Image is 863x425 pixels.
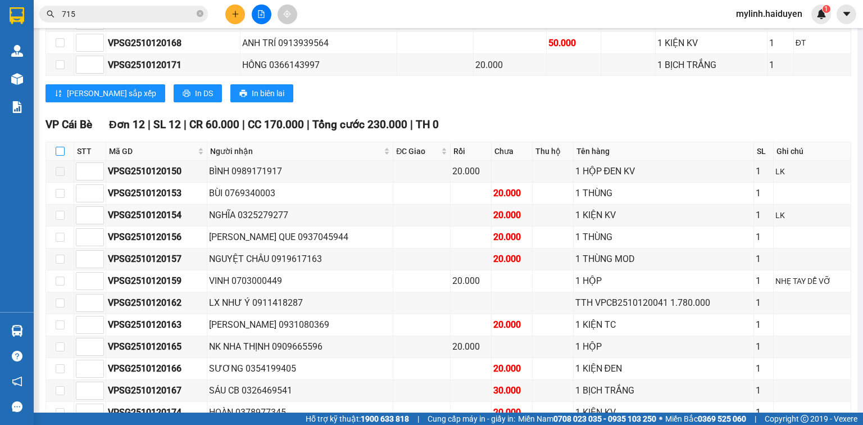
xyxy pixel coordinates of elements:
[796,37,849,49] div: ĐT
[283,10,291,18] span: aim
[106,32,240,54] td: VPSG2510120168
[106,54,240,76] td: VPSG2510120171
[209,274,392,288] div: VINH 0703000449
[492,142,533,161] th: Chưa
[756,208,771,222] div: 1
[239,89,247,98] span: printer
[209,405,392,419] div: HOÀN 0378977345
[257,10,265,18] span: file-add
[452,340,489,354] div: 20.000
[837,4,856,24] button: caret-down
[108,164,205,178] div: VPSG2510120150
[493,186,530,200] div: 20.000
[108,405,205,419] div: VPSG2510120174
[210,145,382,157] span: Người nhận
[62,8,194,20] input: Tìm tên, số ĐT hoặc mã đơn
[518,413,656,425] span: Miền Nam
[209,252,392,266] div: NGUYỆT CHÂU 0919617163
[109,145,196,157] span: Mã GD
[106,380,207,402] td: VPSG2510120167
[493,208,530,222] div: 20.000
[209,383,392,397] div: SÁU CB 0326469541
[553,414,656,423] strong: 0708 023 035 - 0935 103 250
[755,413,756,425] span: |
[106,248,207,270] td: VPSG2510120157
[452,274,489,288] div: 20.000
[11,325,23,337] img: warehouse-icon
[11,73,23,85] img: warehouse-icon
[106,183,207,205] td: VPSG2510120153
[108,252,205,266] div: VPSG2510120157
[659,417,662,421] span: ⚪️
[225,4,245,24] button: plus
[278,4,297,24] button: aim
[11,45,23,57] img: warehouse-icon
[775,209,849,221] div: LK
[451,142,492,161] th: Rồi
[106,336,207,358] td: VPSG2510120165
[493,230,530,244] div: 20.000
[108,274,205,288] div: VPSG2510120159
[74,142,106,161] th: STT
[493,405,530,419] div: 20.000
[756,186,771,200] div: 1
[754,142,774,161] th: SL
[242,58,395,72] div: HỒNG 0366143997
[209,318,392,332] div: [PERSON_NAME] 0931080369
[775,165,849,178] div: LK
[575,296,752,310] div: TTH VPCB2510120041 1.780.000
[361,414,409,423] strong: 1900 633 818
[575,383,752,397] div: 1 BỊCH TRẮNG
[54,89,62,98] span: sort-ascending
[665,413,746,425] span: Miền Bắc
[756,230,771,244] div: 1
[756,252,771,266] div: 1
[248,118,304,131] span: CC 170.000
[727,7,811,21] span: mylinh.haiduyen
[209,361,392,376] div: SƯƠNG 0354199405
[493,252,530,266] div: 20.000
[174,84,222,102] button: printerIn DS
[12,376,22,387] span: notification
[108,36,238,50] div: VPSG2510120168
[533,142,574,161] th: Thu hộ
[106,314,207,336] td: VPSG2510120163
[106,270,207,292] td: VPSG2510120159
[230,84,293,102] button: printerIn biên lai
[575,164,752,178] div: 1 HỘP ĐEN KV
[657,36,765,50] div: 1 KIỆN KV
[108,318,205,332] div: VPSG2510120163
[242,118,245,131] span: |
[801,415,809,423] span: copyright
[756,164,771,178] div: 1
[775,275,849,287] div: NHẸ TAY DỄ VỠ
[209,164,392,178] div: BÌNH 0989171917
[12,351,22,361] span: question-circle
[657,58,765,72] div: 1 BỊCH TRẮNG
[756,405,771,419] div: 1
[769,36,792,50] div: 1
[108,186,205,200] div: VPSG2510120153
[574,142,754,161] th: Tên hàng
[108,340,205,354] div: VPSG2510120165
[189,118,239,131] span: CR 60.000
[452,164,489,178] div: 20.000
[183,89,190,98] span: printer
[493,318,530,332] div: 20.000
[108,208,205,222] div: VPSG2510120154
[575,274,752,288] div: 1 HỘP
[756,296,771,310] div: 1
[195,87,213,100] span: In DS
[106,161,207,183] td: VPSG2510120150
[756,361,771,376] div: 1
[312,118,407,131] span: Tổng cước 230.000
[493,383,530,397] div: 30.000
[824,5,828,13] span: 1
[575,186,752,200] div: 1 THÙNG
[67,87,156,100] span: [PERSON_NAME] sắp xếp
[769,58,792,72] div: 1
[209,340,392,354] div: NK NHA THỊNH 0909665596
[106,227,207,248] td: VPSG2510120156
[47,10,54,18] span: search
[209,230,392,244] div: [PERSON_NAME] QUE 0937045944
